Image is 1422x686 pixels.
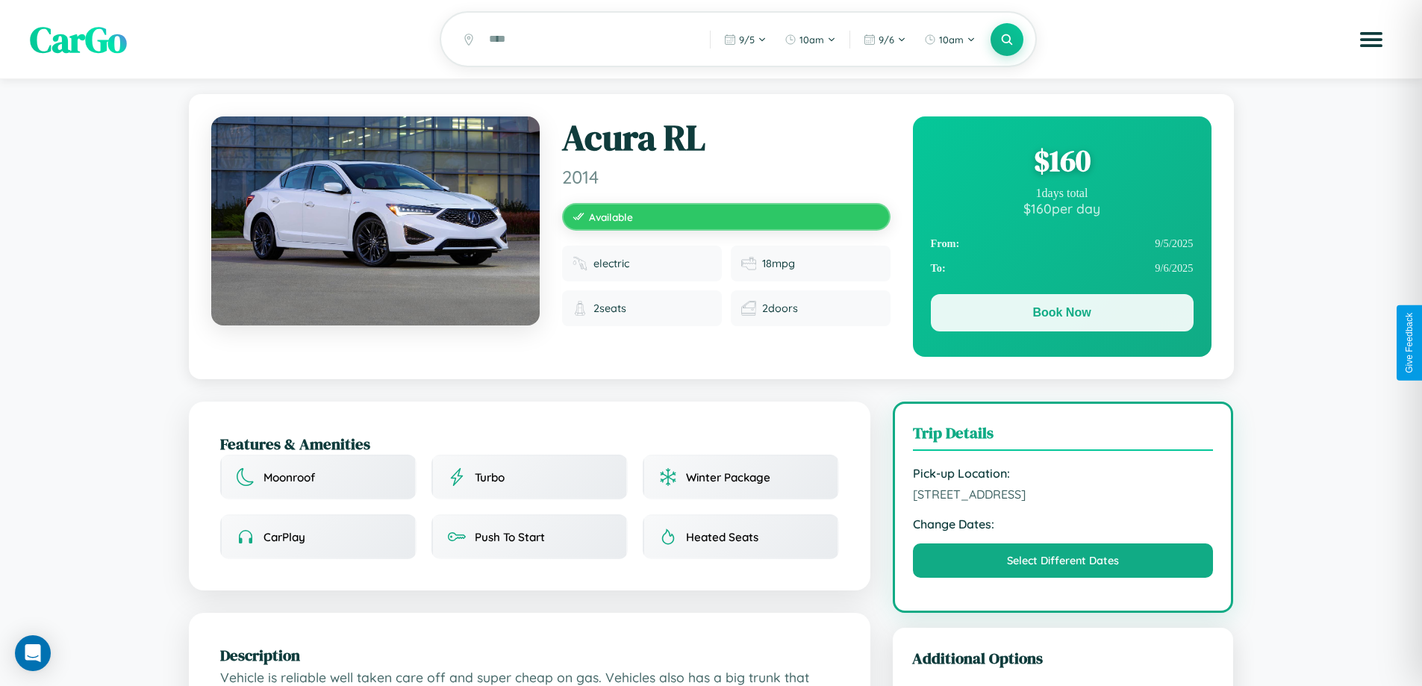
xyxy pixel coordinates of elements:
[593,257,629,270] span: electric
[263,530,305,544] span: CarPlay
[686,530,758,544] span: Heated Seats
[211,116,540,325] img: Acura RL 2014
[220,433,839,455] h2: Features & Amenities
[931,231,1194,256] div: 9 / 5 / 2025
[573,301,587,316] img: Seats
[762,302,798,315] span: 2 doors
[741,301,756,316] img: Doors
[913,543,1214,578] button: Select Different Dates
[263,470,315,484] span: Moonroof
[15,635,51,671] div: Open Intercom Messenger
[475,470,505,484] span: Turbo
[931,200,1194,216] div: $ 160 per day
[1350,19,1392,60] button: Open menu
[913,487,1214,502] span: [STREET_ADDRESS]
[686,470,770,484] span: Winter Package
[1404,313,1415,373] div: Give Feedback
[931,187,1194,200] div: 1 days total
[917,28,983,52] button: 10am
[913,466,1214,481] strong: Pick-up Location:
[573,256,587,271] img: Fuel type
[931,237,960,250] strong: From:
[777,28,843,52] button: 10am
[593,302,626,315] span: 2 seats
[939,34,964,46] span: 10am
[931,140,1194,181] div: $ 160
[30,15,127,64] span: CarGo
[562,166,891,188] span: 2014
[931,262,946,275] strong: To:
[220,644,839,666] h2: Description
[589,211,633,223] span: Available
[762,257,795,270] span: 18 mpg
[913,517,1214,531] strong: Change Dates:
[799,34,824,46] span: 10am
[912,647,1214,669] h3: Additional Options
[856,28,914,52] button: 9/6
[879,34,894,46] span: 9 / 6
[741,256,756,271] img: Fuel efficiency
[475,530,545,544] span: Push To Start
[562,116,891,160] h1: Acura RL
[931,256,1194,281] div: 9 / 6 / 2025
[739,34,755,46] span: 9 / 5
[913,422,1214,451] h3: Trip Details
[717,28,774,52] button: 9/5
[931,294,1194,331] button: Book Now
